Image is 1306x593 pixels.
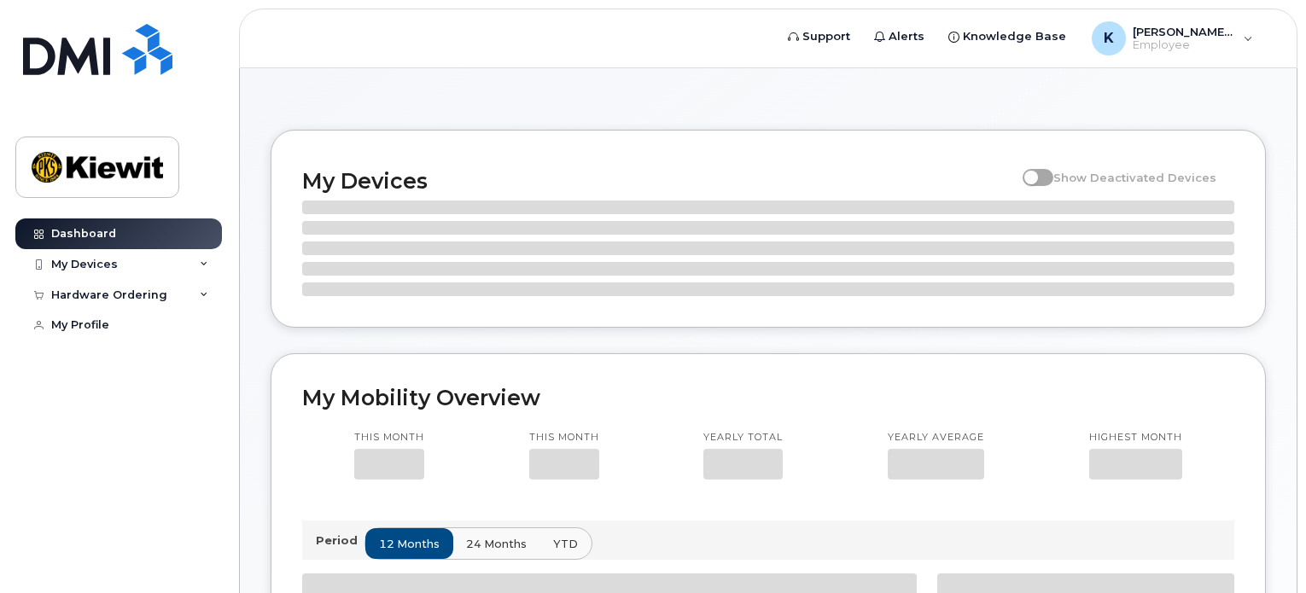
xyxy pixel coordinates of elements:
span: Show Deactivated Devices [1053,171,1216,184]
h2: My Mobility Overview [302,385,1234,410]
p: Highest month [1089,431,1182,445]
input: Show Deactivated Devices [1023,161,1036,175]
h2: My Devices [302,168,1014,194]
p: Yearly total [703,431,783,445]
p: This month [354,431,424,445]
p: This month [529,431,599,445]
p: Period [316,532,364,549]
span: YTD [553,536,578,552]
p: Yearly average [888,431,984,445]
span: 24 months [466,536,527,552]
